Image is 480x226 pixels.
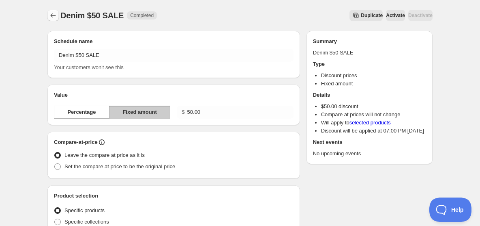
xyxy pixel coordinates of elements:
[321,72,426,80] li: Discount prices
[361,12,383,19] span: Duplicate
[349,120,391,126] a: selected products
[60,11,124,20] span: Denim $50 SALE
[386,10,405,21] button: Activate
[313,37,426,46] h2: Summary
[122,108,157,116] span: Fixed amount
[321,102,426,111] li: $ 50.00 discount
[54,106,109,119] button: Percentage
[64,163,175,169] span: Set the compare at price to be the original price
[321,127,426,135] li: Discount will be applied at 07:00 PM [DATE]
[54,37,294,46] h2: Schedule name
[321,80,426,88] li: Fixed amount
[54,192,294,200] h2: Product selection
[67,108,96,116] span: Percentage
[130,12,154,19] span: Completed
[54,91,294,99] h2: Value
[313,60,426,68] h2: Type
[64,152,145,158] span: Leave the compare at price as it is
[321,119,426,127] li: Will apply to
[182,109,184,115] span: $
[313,91,426,99] h2: Details
[313,49,426,57] p: Denim $50 SALE
[54,138,98,146] h2: Compare-at-price
[64,219,109,225] span: Specific collections
[109,106,170,119] button: Fixed amount
[321,111,426,119] li: Compare at prices will not change
[64,207,105,213] span: Specific products
[313,138,426,146] h2: Next events
[429,198,472,222] iframe: Toggle Customer Support
[386,12,405,19] span: Activate
[349,10,383,21] button: Secondary action label
[47,10,59,21] button: Schedules
[54,64,124,70] span: Your customers won't see this
[313,150,426,158] p: No upcoming events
